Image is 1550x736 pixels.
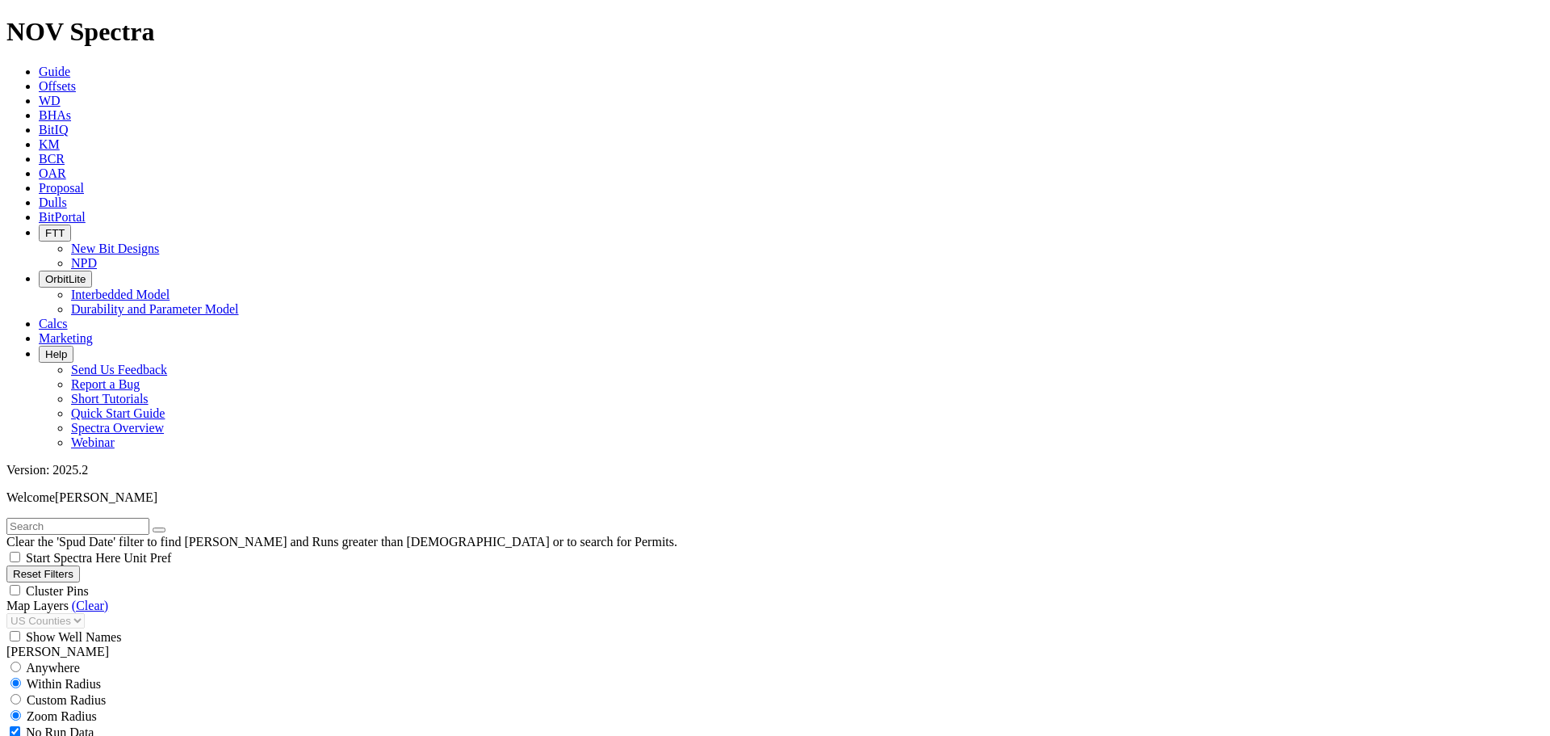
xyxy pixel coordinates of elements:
[6,566,80,582] button: Reset Filters
[71,421,164,435] a: Spectra Overview
[55,490,157,504] span: [PERSON_NAME]
[71,435,115,449] a: Webinar
[71,363,167,376] a: Send Us Feedback
[27,693,106,707] span: Custom Radius
[39,196,67,209] a: Dulls
[71,242,159,255] a: New Bit Designs
[72,599,108,612] a: (Clear)
[6,645,1544,659] div: [PERSON_NAME]
[45,348,67,360] span: Help
[6,518,149,535] input: Search
[39,123,68,137] a: BitIQ
[27,677,101,691] span: Within Radius
[39,271,92,288] button: OrbitLite
[39,65,70,78] a: Guide
[45,227,65,239] span: FTT
[124,551,171,565] span: Unit Pref
[71,392,149,406] a: Short Tutorials
[71,377,140,391] a: Report a Bug
[39,346,73,363] button: Help
[45,273,86,285] span: OrbitLite
[39,210,86,224] a: BitPortal
[26,661,80,675] span: Anywhere
[6,599,69,612] span: Map Layers
[39,137,60,151] a: KM
[71,288,170,301] a: Interbedded Model
[39,94,61,107] a: WD
[6,535,677,549] span: Clear the 'Spud Date' filter to find [PERSON_NAME] and Runs greater than [DEMOGRAPHIC_DATA] or to...
[39,108,71,122] a: BHAs
[39,166,66,180] a: OAR
[27,709,97,723] span: Zoom Radius
[6,490,1544,505] p: Welcome
[39,317,68,330] a: Calcs
[39,79,76,93] a: Offsets
[6,463,1544,477] div: Version: 2025.2
[26,551,120,565] span: Start Spectra Here
[39,152,65,166] a: BCR
[71,302,239,316] a: Durability and Parameter Model
[26,630,121,644] span: Show Well Names
[26,584,89,598] span: Cluster Pins
[39,181,84,195] a: Proposal
[71,406,165,420] a: Quick Start Guide
[39,225,71,242] button: FTT
[71,256,97,270] a: NPD
[6,17,1544,47] h1: NOV Spectra
[39,331,93,345] a: Marketing
[10,552,20,562] input: Start Spectra Here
